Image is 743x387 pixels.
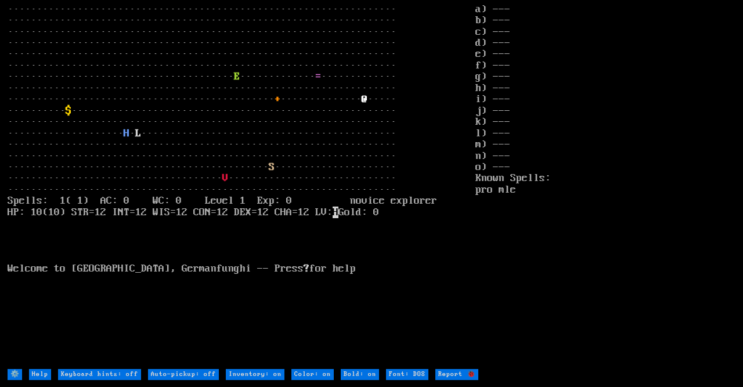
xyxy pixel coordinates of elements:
font: S [269,161,275,173]
input: Color: on [291,369,334,380]
input: Inventory: on [226,369,284,380]
font: E [234,71,240,82]
input: ⚙️ [8,369,22,380]
input: Report 🐞 [435,369,478,380]
larn: ··································································· ·····························... [8,4,475,368]
font: H [124,128,129,139]
mark: H [333,207,338,218]
font: + [275,93,280,105]
font: V [222,172,228,184]
font: @ [362,93,367,105]
input: Help [29,369,51,380]
input: Bold: on [341,369,379,380]
font: $ [66,105,71,117]
input: Auto-pickup: off [148,369,219,380]
b: ? [304,263,309,274]
font: L [135,128,141,139]
stats: a) --- b) --- c) --- d) --- e) --- f) --- g) --- h) --- i) --- j) --- k) --- l) --- m) --- n) ---... [475,4,735,368]
input: Font: DOS [386,369,428,380]
font: = [315,71,321,82]
input: Keyboard hints: off [58,369,141,380]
